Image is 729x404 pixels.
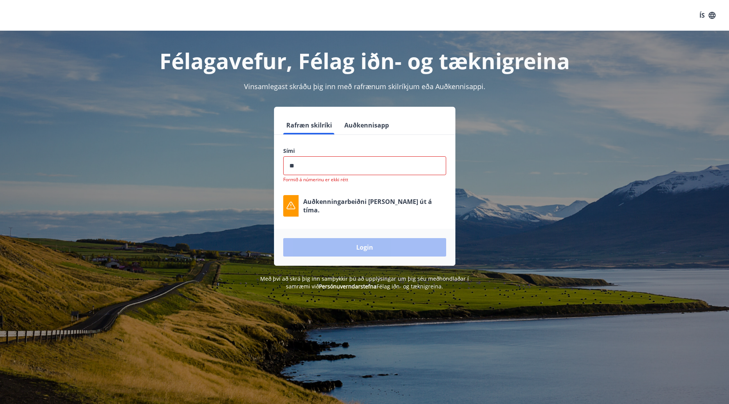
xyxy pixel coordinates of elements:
button: Auðkennisapp [341,116,392,134]
label: Sími [283,147,446,155]
h1: Félagavefur, Félag iðn- og tæknigreina [97,46,632,75]
button: Rafræn skilríki [283,116,335,134]
button: ÍS [695,8,720,22]
p: Formið á númerinu er ekki rétt [283,177,446,183]
span: Vinsamlegast skráðu þig inn með rafrænum skilríkjum eða Auðkennisappi. [244,82,485,91]
span: Með því að skrá þig inn samþykkir þú að upplýsingar um þig séu meðhöndlaðar í samræmi við Félag i... [260,275,469,290]
a: Persónuverndarstefna [319,283,377,290]
p: Auðkenningarbeiðni [PERSON_NAME] út á tíma. [303,197,446,214]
